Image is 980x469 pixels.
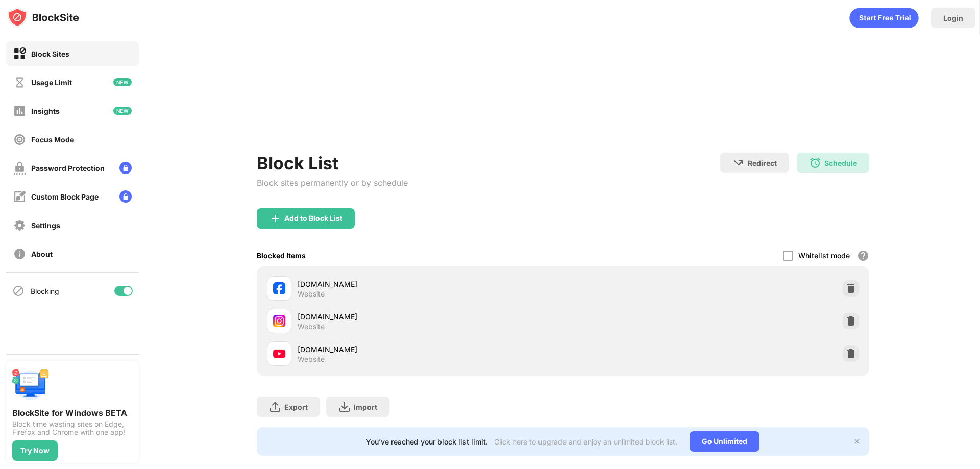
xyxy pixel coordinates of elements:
img: new-icon.svg [113,78,132,86]
div: Usage Limit [31,78,72,87]
div: Website [298,355,325,364]
div: Try Now [20,447,50,455]
div: Export [284,403,308,411]
img: favicons [273,282,285,294]
div: Password Protection [31,164,105,172]
div: You’ve reached your block list limit. [366,437,488,446]
img: favicons [273,315,285,327]
img: lock-menu.svg [119,190,132,203]
div: Block List [257,153,408,174]
img: blocking-icon.svg [12,285,24,297]
img: about-off.svg [13,248,26,260]
img: lock-menu.svg [119,162,132,174]
div: [DOMAIN_NAME] [298,311,563,322]
div: Block time wasting sites on Edge, Firefox and Chrome with one app! [12,420,133,436]
img: customize-block-page-off.svg [13,190,26,203]
div: Block sites permanently or by schedule [257,178,408,188]
img: x-button.svg [853,437,861,446]
div: Click here to upgrade and enjoy an unlimited block list. [494,437,677,446]
div: [DOMAIN_NAME] [298,344,563,355]
div: Block Sites [31,50,69,58]
div: Import [354,403,377,411]
img: block-on.svg [13,47,26,60]
div: animation [849,8,919,28]
img: favicons [273,348,285,360]
img: new-icon.svg [113,107,132,115]
div: Redirect [748,159,777,167]
img: focus-off.svg [13,133,26,146]
div: Blocked Items [257,251,306,260]
div: Schedule [824,159,857,167]
div: Custom Block Page [31,192,99,201]
div: Website [298,289,325,299]
img: insights-off.svg [13,105,26,117]
div: Login [943,14,963,22]
div: Focus Mode [31,135,74,144]
div: Add to Block List [284,214,342,223]
div: Settings [31,221,60,230]
div: Insights [31,107,60,115]
div: BlockSite for Windows BETA [12,408,133,418]
div: Blocking [31,287,59,295]
img: push-desktop.svg [12,367,49,404]
iframe: Banner [257,64,869,140]
img: password-protection-off.svg [13,162,26,175]
img: time-usage-off.svg [13,76,26,89]
img: settings-off.svg [13,219,26,232]
div: Website [298,322,325,331]
div: Go Unlimited [690,431,759,452]
div: About [31,250,53,258]
div: Whitelist mode [798,251,850,260]
div: [DOMAIN_NAME] [298,279,563,289]
img: logo-blocksite.svg [7,7,79,28]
